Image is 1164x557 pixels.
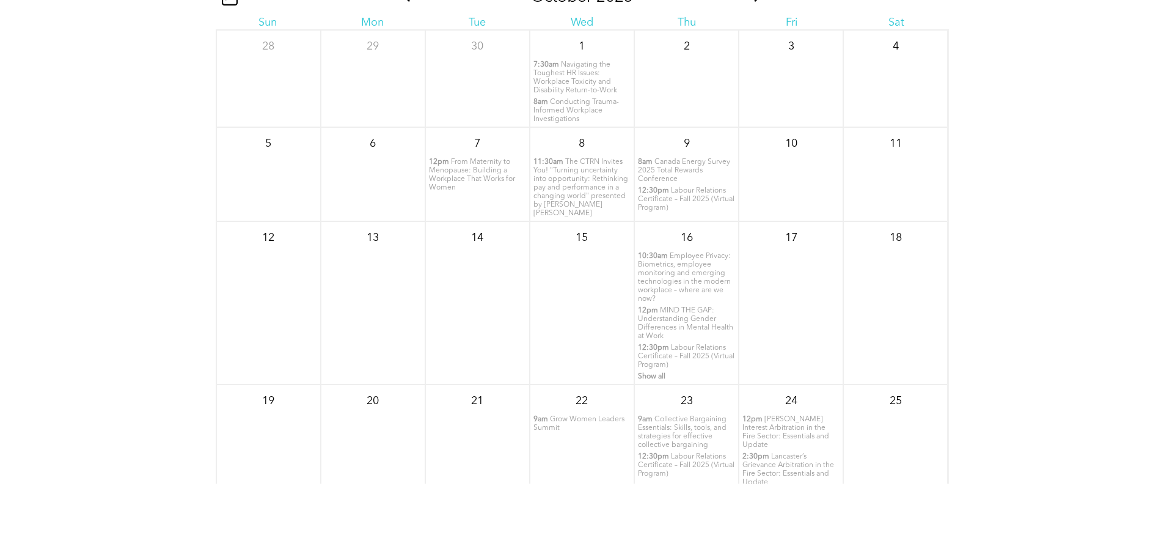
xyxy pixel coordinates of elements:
div: Wed [530,16,634,29]
span: Lancaster’s Grievance Arbitration in the Fire Sector: Essentials and Update [742,453,834,486]
div: Mon [320,16,425,29]
span: 8am [533,98,548,106]
span: Grow Women Leaders Summit [533,416,624,432]
span: 8am [638,158,653,166]
span: Navigating the Toughest HR Issues: Workplace Toxicity and Disability Return-to-Work [533,61,617,94]
p: 30 [466,35,488,57]
span: 7:30am [533,61,559,69]
span: [PERSON_NAME] Interest Arbitration in the Fire Sector: Essentials and Update [742,416,829,449]
p: 9 [676,133,698,155]
div: Tue [425,16,529,29]
div: Fri [739,16,844,29]
p: 6 [362,133,384,155]
p: 17 [780,227,802,249]
p: 24 [780,390,802,412]
p: 18 [885,227,907,249]
span: 12pm [429,158,449,166]
p: 7 [466,133,488,155]
span: 11:30am [533,158,563,166]
span: 2:30pm [742,452,769,461]
p: 22 [571,390,593,412]
p: 23 [676,390,698,412]
span: 9am [638,415,653,424]
p: 11 [885,133,907,155]
p: 13 [362,227,384,249]
p: 1 [571,35,593,57]
p: 14 [466,227,488,249]
span: Employee Privacy: Biometrics, employee monitoring and emerging technologies in the modern workpla... [638,253,731,303]
span: MIND THE GAP: Understanding Gender Differences in Mental Health at Work [638,307,733,340]
span: 12:30pm [638,344,669,352]
span: 12:30pm [638,452,669,461]
span: 12pm [742,415,763,424]
p: 29 [362,35,384,57]
span: Canada Energy Survey 2025 Total Rewards Conference [638,158,730,183]
span: 10:30am [638,252,668,260]
p: 16 [676,227,698,249]
p: 2 [676,35,698,57]
div: Thu [634,16,739,29]
p: 5 [257,133,279,155]
p: 20 [362,390,384,412]
span: From Maternity to Menopause: Building a Workplace That Works for Women [429,158,515,191]
span: 12pm [638,306,658,315]
p: 4 [885,35,907,57]
p: 15 [571,227,593,249]
span: Conducting Trauma-Informed Workplace Investigations [533,98,619,123]
p: 8 [571,133,593,155]
span: 12:30pm [638,186,669,195]
p: 10 [780,133,802,155]
div: Sun [216,16,320,29]
span: 9am [533,415,548,424]
p: 28 [257,35,279,57]
span: The CTRN Invites You! "Turning uncertainty into opportunity: Rethinking pay and performance in a ... [533,158,628,217]
span: Show all [638,373,665,380]
div: Sat [844,16,948,29]
span: Labour Relations Certificate – Fall 2025 (Virtual Program) [638,453,734,478]
p: 3 [780,35,802,57]
p: 25 [885,390,907,412]
p: 12 [257,227,279,249]
span: Labour Relations Certificate – Fall 2025 (Virtual Program) [638,187,734,212]
p: 19 [257,390,279,412]
p: 21 [466,390,488,412]
span: Labour Relations Certificate – Fall 2025 (Virtual Program) [638,344,734,369]
span: Collective Bargaining Essentials: Skills, tools, and strategies for effective collective bargaining [638,416,727,449]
